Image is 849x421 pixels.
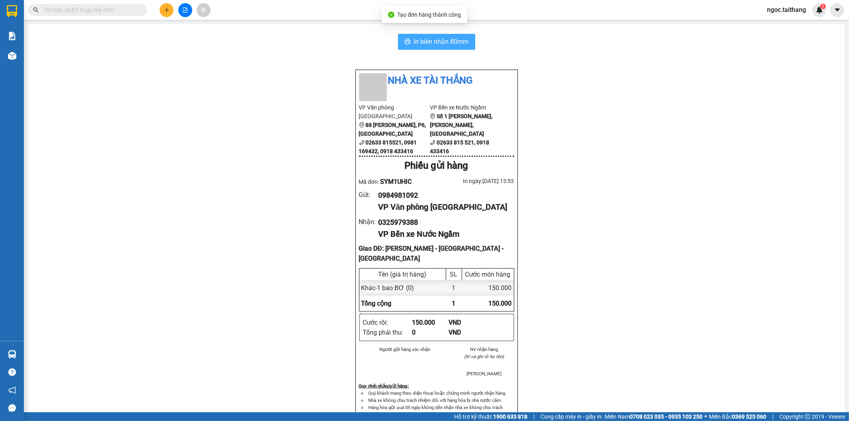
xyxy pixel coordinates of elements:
[398,34,475,50] button: printerIn biên nhận 80mm
[398,12,461,18] span: Tạo đơn hàng thành công
[430,140,435,145] span: phone
[705,415,707,418] span: ⚪️
[160,3,174,17] button: plus
[489,300,512,307] span: 150.000
[605,412,703,421] span: Miền Nam
[630,413,703,420] strong: 0708 023 035 - 0935 103 250
[805,414,810,419] span: copyright
[375,346,435,353] li: Người gửi hàng xác nhận
[359,382,514,390] div: Quy định nhận/gửi hàng :
[462,280,514,296] div: 150.000
[464,271,512,278] div: Cước món hàng
[8,32,16,40] img: solution-icon
[830,3,844,17] button: caret-down
[454,346,514,353] li: NV nhận hàng
[178,3,192,17] button: file-add
[359,217,379,227] div: Nhận :
[816,6,823,14] img: icon-new-feature
[388,12,394,18] span: check-circle
[33,7,39,13] span: search
[359,190,379,200] div: Gửi :
[437,177,514,185] div: In ngày: [DATE] 13:53
[380,178,412,185] span: SYM1UHIC
[449,318,486,327] div: VND
[446,280,462,296] div: 1
[182,7,188,13] span: file-add
[412,327,449,337] div: 0
[361,271,444,278] div: Tên (giá trị hàng)
[709,412,766,421] span: Miền Bắc
[8,368,16,376] span: question-circle
[404,38,411,46] span: printer
[430,139,489,154] b: 02633 815 521, 0918 433416
[197,3,211,17] button: aim
[430,113,492,137] b: Số 1 [PERSON_NAME], [PERSON_NAME], [GEOGRAPHIC_DATA]
[822,4,824,9] span: 1
[430,103,501,112] li: VP Bến xe Nước Ngầm
[378,190,507,201] div: 0984981092
[363,318,412,327] div: Cước rồi :
[367,404,514,418] li: Hàng hóa gửi quá 05 ngày không đến nhận nhà xe không chịu trách nhiệm khi thất lạc.
[367,397,514,404] li: Nhà xe không chịu trách nhiệm đối với hàng hóa bị nhà nước cấm.
[8,404,16,412] span: message
[363,327,412,337] div: Tổng phải thu :
[8,386,16,394] span: notification
[493,413,527,420] strong: 1900 633 818
[7,5,17,17] img: logo-vxr
[359,158,514,173] div: Phiếu gửi hàng
[834,6,841,14] span: caret-down
[732,413,766,420] strong: 0369 525 060
[412,318,449,327] div: 150.000
[44,6,138,14] input: Tìm tên, số ĐT hoặc mã đơn
[820,4,826,9] sup: 1
[772,412,773,421] span: |
[414,37,469,47] span: In biên nhận 80mm
[164,7,170,13] span: plus
[361,284,414,292] span: Khác - 1 bao BƠ (0)
[541,412,603,421] span: Cung cấp máy in - giấy in:
[761,5,812,15] span: ngoc.taithang
[378,228,507,240] div: VP Bến xe Nước Ngầm
[8,350,16,359] img: warehouse-icon
[448,271,460,278] div: SL
[359,122,426,137] b: 88 [PERSON_NAME], P6, [GEOGRAPHIC_DATA]
[359,122,365,128] span: environment
[378,201,507,213] div: VP Văn phòng [GEOGRAPHIC_DATA]
[359,139,417,154] b: 02633 815521, 0981 169432, 0918 433416
[378,217,507,228] div: 0325979388
[449,327,486,337] div: VND
[454,370,514,377] li: [PERSON_NAME]
[430,113,435,119] span: environment
[8,52,16,60] img: warehouse-icon
[454,412,527,421] span: Hỗ trợ kỹ thuật:
[359,103,430,121] li: VP Văn phòng [GEOGRAPHIC_DATA]
[201,7,206,13] span: aim
[367,390,514,397] li: Quý khách mang theo điện thoại hoặc chứng minh người nhận hàng.
[359,177,437,187] div: Mã đơn:
[464,354,504,359] i: (Kí và ghi rõ họ tên)
[359,140,365,145] span: phone
[359,73,514,88] li: Nhà xe Tài Thắng
[533,412,535,421] span: |
[359,244,514,263] div: Giao DĐ: [PERSON_NAME] - [GEOGRAPHIC_DATA] - [GEOGRAPHIC_DATA]
[452,300,456,307] span: 1
[361,300,392,307] span: Tổng cộng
